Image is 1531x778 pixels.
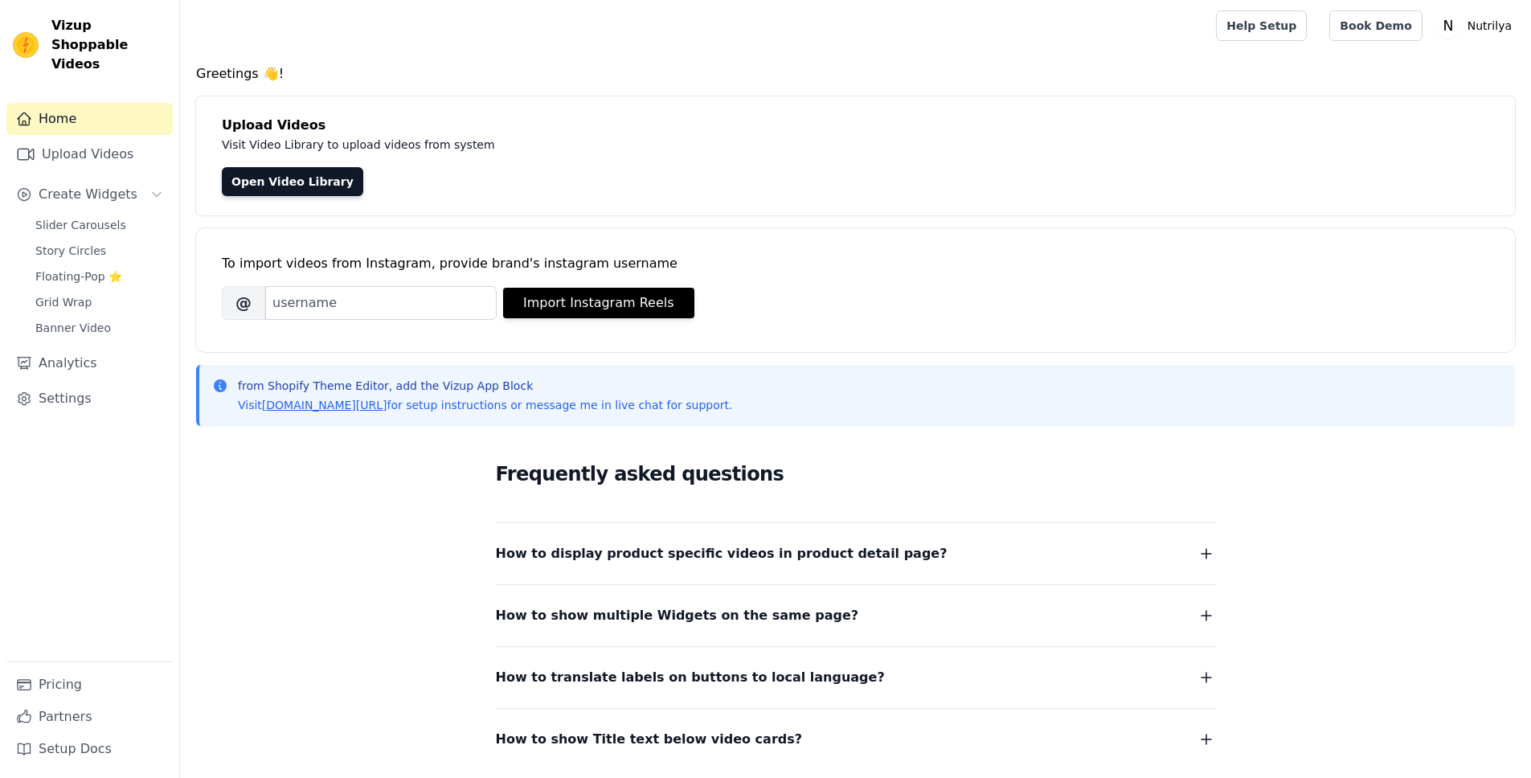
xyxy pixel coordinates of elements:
a: Story Circles [26,240,173,262]
a: Book Demo [1329,10,1422,41]
a: Floating-Pop ⭐ [26,265,173,288]
span: How to show multiple Widgets on the same page? [496,604,859,627]
a: Analytics [6,347,173,379]
div: To import videos from Instagram, provide brand's instagram username [222,254,1489,273]
button: N Nutrilya [1435,11,1518,40]
span: Slider Carousels [35,217,126,233]
a: Open Video Library [222,167,363,196]
a: Setup Docs [6,733,173,765]
a: Settings [6,383,173,415]
button: How to show Title text below video cards? [496,728,1216,751]
button: Import Instagram Reels [503,288,694,318]
span: Create Widgets [39,185,137,204]
p: Visit for setup instructions or message me in live chat for support. [238,397,732,413]
span: Vizup Shoppable Videos [51,16,166,74]
a: Partners [6,701,173,733]
span: Grid Wrap [35,294,92,310]
span: Story Circles [35,243,106,259]
input: username [265,286,497,320]
span: How to display product specific videos in product detail page? [496,543,948,565]
p: Visit Video Library to upload videos from system [222,135,942,154]
h2: Frequently asked questions [496,458,1216,490]
img: Vizup [13,32,39,58]
text: N [1443,18,1453,34]
button: Create Widgets [6,178,173,211]
a: Pricing [6,669,173,701]
a: Grid Wrap [26,291,173,313]
span: How to show Title text below video cards? [496,728,803,751]
a: Upload Videos [6,138,173,170]
button: How to display product specific videos in product detail page? [496,543,1216,565]
span: Banner Video [35,320,111,336]
p: Nutrilya [1461,11,1518,40]
h4: Upload Videos [222,116,1489,135]
button: How to translate labels on buttons to local language? [496,666,1216,689]
p: from Shopify Theme Editor, add the Vizup App Block [238,378,732,394]
span: Floating-Pop ⭐ [35,268,122,285]
span: How to translate labels on buttons to local language? [496,666,885,689]
a: [DOMAIN_NAME][URL] [262,399,387,412]
a: Home [6,103,173,135]
h4: Greetings 👋! [196,64,1515,84]
a: Banner Video [26,317,173,339]
span: @ [222,286,265,320]
a: Slider Carousels [26,214,173,236]
button: How to show multiple Widgets on the same page? [496,604,1216,627]
a: Help Setup [1216,10,1307,41]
